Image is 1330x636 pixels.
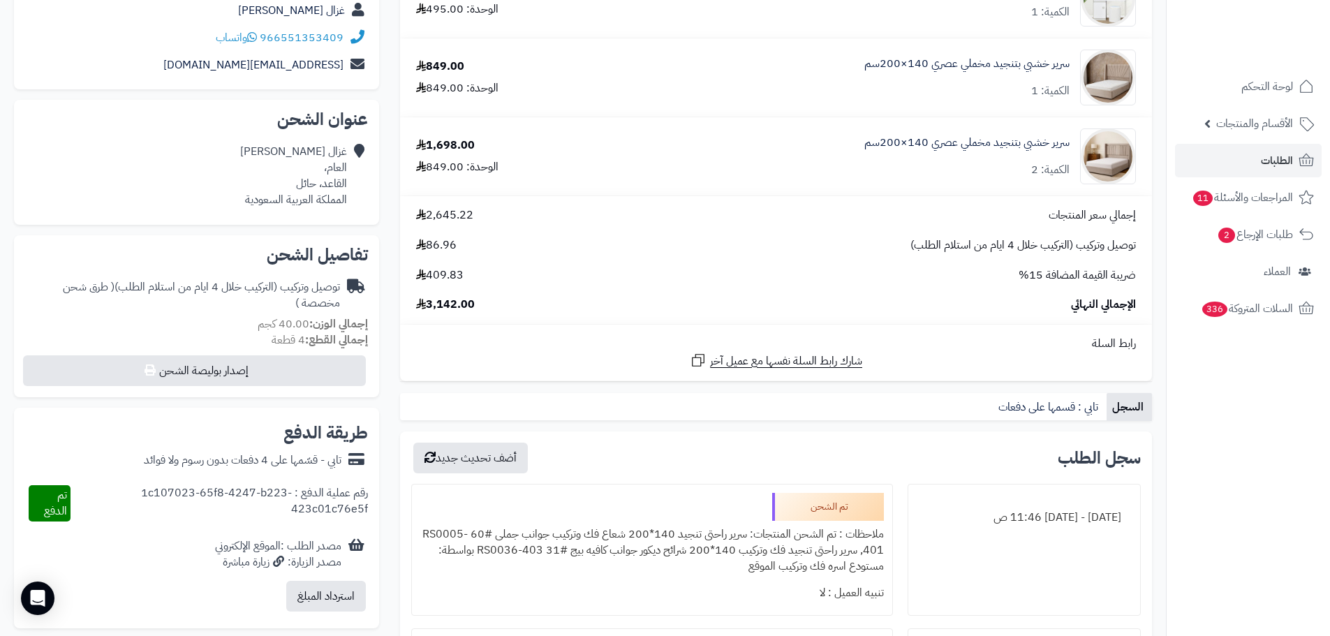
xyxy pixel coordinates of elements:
span: المراجعات والأسئلة [1192,188,1293,207]
div: Open Intercom Messenger [21,582,54,615]
div: رقم عملية الدفع : 1c107023-65f8-4247-b223-423c01c76e5f [71,485,368,522]
h2: عنوان الشحن [25,111,368,128]
div: الوحدة: 849.00 [416,159,498,175]
span: 11 [1193,191,1213,206]
div: الكمية: 1 [1031,4,1070,20]
img: 1756212977-1-90x90.jpg [1081,50,1135,105]
a: سرير خشبي بتنجيد مخملي عصري 140×200سم [864,56,1070,72]
span: 2 [1218,228,1235,243]
div: مصدر الزيارة: زيارة مباشرة [215,554,341,570]
span: الأقسام والمنتجات [1216,114,1293,133]
small: 4 قطعة [272,332,368,348]
a: السجل [1107,393,1152,421]
span: لوحة التحكم [1241,77,1293,96]
button: استرداد المبلغ [286,581,366,612]
a: 966551353409 [260,29,343,46]
div: تم الشحن [772,493,884,521]
a: المراجعات والأسئلة11 [1175,181,1322,214]
a: غزال [PERSON_NAME] [238,2,345,19]
span: شارك رابط السلة نفسها مع عميل آخر [710,353,862,369]
img: logo-2.png [1235,39,1317,68]
div: توصيل وتركيب (التركيب خلال 4 ايام من استلام الطلب) [25,279,340,311]
a: العملاء [1175,255,1322,288]
button: أضف تحديث جديد [413,443,528,473]
div: 1,698.00 [416,138,475,154]
span: الطلبات [1261,151,1293,170]
button: إصدار بوليصة الشحن [23,355,366,386]
a: شارك رابط السلة نفسها مع عميل آخر [690,352,862,369]
div: الكمية: 1 [1031,83,1070,99]
img: 1756283922-1-90x90.jpg [1081,128,1135,184]
span: 2,645.22 [416,207,473,223]
a: لوحة التحكم [1175,70,1322,103]
a: [EMAIL_ADDRESS][DOMAIN_NAME] [163,57,343,73]
span: السلات المتروكة [1201,299,1293,318]
strong: إجمالي الوزن: [309,316,368,332]
strong: إجمالي القطع: [305,332,368,348]
div: الكمية: 2 [1031,162,1070,178]
span: العملاء [1264,262,1291,281]
div: 849.00 [416,59,464,75]
div: الوحدة: 849.00 [416,80,498,96]
a: طلبات الإرجاع2 [1175,218,1322,251]
span: ضريبة القيمة المضافة 15% [1019,267,1136,283]
span: 409.83 [416,267,464,283]
div: تابي - قسّمها على 4 دفعات بدون رسوم ولا فوائد [144,452,341,468]
a: السلات المتروكة336 [1175,292,1322,325]
h2: طريقة الدفع [283,424,368,441]
div: الوحدة: 495.00 [416,1,498,17]
span: 3,142.00 [416,297,475,313]
small: 40.00 كجم [258,316,368,332]
div: رابط السلة [406,336,1146,352]
a: سرير خشبي بتنجيد مخملي عصري 140×200سم [864,135,1070,151]
a: واتساب [216,29,257,46]
div: مصدر الطلب :الموقع الإلكتروني [215,538,341,570]
div: [DATE] - [DATE] 11:46 ص [917,504,1132,531]
span: طلبات الإرجاع [1217,225,1293,244]
span: تم الدفع [44,487,67,519]
span: توصيل وتركيب (التركيب خلال 4 ايام من استلام الطلب) [910,237,1136,253]
span: الإجمالي النهائي [1071,297,1136,313]
h3: سجل الطلب [1058,450,1141,466]
span: 336 [1202,302,1227,317]
span: 86.96 [416,237,457,253]
span: إجمالي سعر المنتجات [1049,207,1136,223]
h2: تفاصيل الشحن [25,246,368,263]
div: غزال [PERSON_NAME] العام، القاعد، حائل المملكة العربية السعودية [240,144,347,207]
a: الطلبات [1175,144,1322,177]
div: تنبيه العميل : لا [420,579,883,607]
a: تابي : قسمها على دفعات [993,393,1107,421]
div: ملاحظات : تم الشحن المنتجات: سرير راحتى تنجيد 140*200 شعاع فك وتركيب جوانب جملى #60 RS0005-401, س... [420,521,883,580]
span: ( طرق شحن مخصصة ) [63,279,340,311]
